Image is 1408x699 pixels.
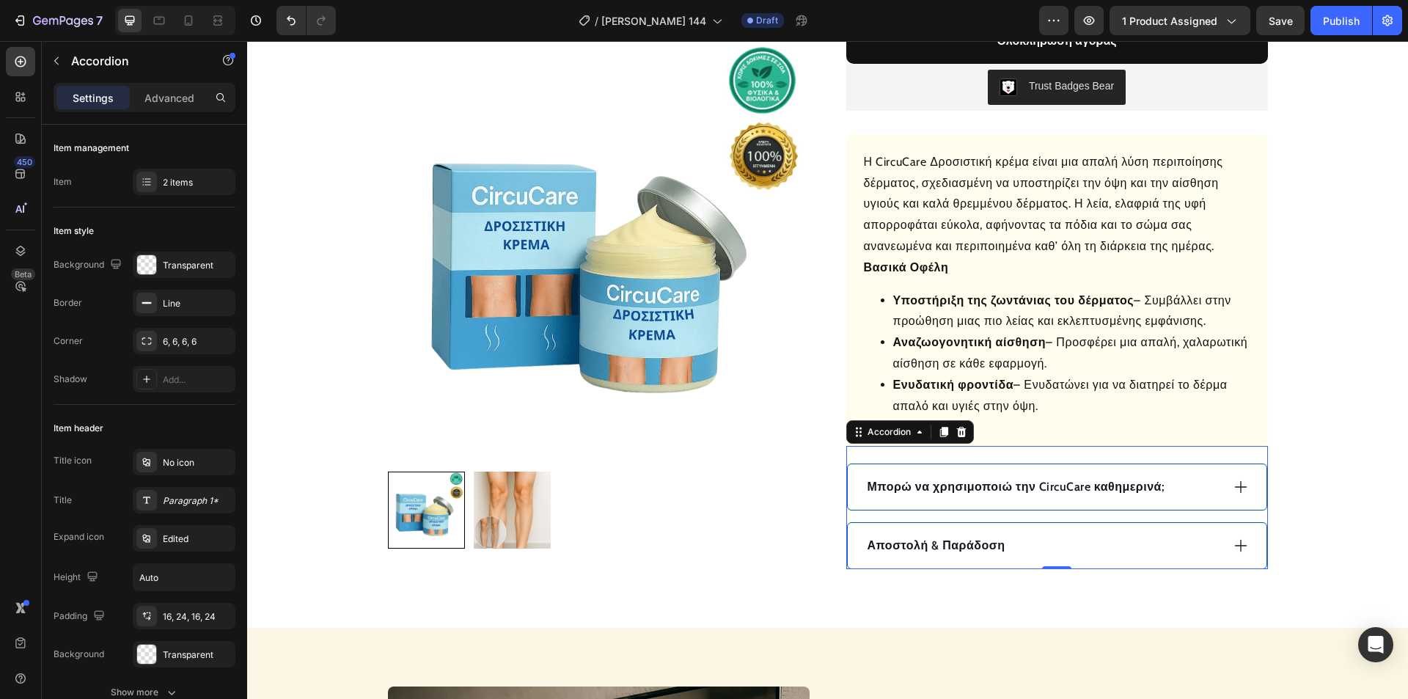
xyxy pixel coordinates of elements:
[620,437,918,455] p: Μπορώ να χρησιμοποιώ την CircuCare καθημερινά;
[276,6,336,35] div: Undo/Redo
[54,334,83,348] div: Corner
[782,37,867,53] div: Trust Badges Bear
[163,494,232,508] div: Paragraph 1*
[741,29,879,64] button: Trust Badges Bear
[618,494,760,516] div: Rich Text Editor. Editing area: main
[247,41,1408,699] iframe: Design area
[617,219,702,233] b: Βασικά Οφέλη
[11,268,35,280] div: Beta
[617,384,667,398] div: Accordion
[618,435,920,457] div: Rich Text Editor. Editing area: main
[646,294,799,308] strong: Αναζωογονητική αίσθηση
[163,456,232,469] div: No icon
[54,175,72,189] div: Item
[54,142,129,155] div: Item management
[646,252,887,266] strong: Υποστήριξη της ζωντάνιας του δέρματος
[620,496,758,513] p: Αποστολή & Παράδοση
[163,176,232,189] div: 2 items
[163,610,232,623] div: 16, 24, 16, 24
[1358,627,1393,662] div: Open Intercom Messenger
[646,334,1003,376] li: – Ενυδατώνει για να διατηρεί το δέρμα απαλό και υγιές στην όψη.
[646,337,767,351] strong: Ενυδατική φροντίδα
[756,14,778,27] span: Draft
[1256,6,1305,35] button: Save
[144,90,194,106] p: Advanced
[163,259,232,272] div: Transparent
[617,114,976,212] p: Η CircuCare Δροσιστική κρέμα είναι μια απαλή λύση περιποίησης δέρματος, σχεδιασμένη να υποστηρίζε...
[163,373,232,387] div: Add...
[133,564,235,590] input: Auto
[14,156,35,168] div: 450
[54,454,92,467] div: Title icon
[1122,13,1217,29] span: 1 product assigned
[601,13,706,29] span: [PERSON_NAME] 144
[1323,13,1360,29] div: Publish
[54,422,103,435] div: Item header
[1110,6,1250,35] button: 1 product assigned
[1310,6,1372,35] button: Publish
[96,12,103,29] p: 7
[54,530,104,544] div: Expand icon
[1269,15,1293,27] span: Save
[163,648,232,662] div: Transparent
[54,255,125,275] div: Background
[163,335,232,348] div: 6, 6, 6, 6
[752,37,770,55] img: CLDR_q6erfwCEAE=.png
[54,648,104,661] div: Background
[54,373,87,386] div: Shadow
[73,90,114,106] p: Settings
[6,6,109,35] button: 7
[595,13,598,29] span: /
[54,568,101,588] div: Height
[163,297,232,310] div: Line
[71,52,196,70] p: Accordion
[54,494,72,507] div: Title
[54,224,94,238] div: Item style
[646,291,1003,334] li: – Προσφέρει μια απαλή, χαλαρωτική αίσθηση σε κάθε εφαρμογή.
[163,533,232,546] div: Edited
[646,249,1003,292] li: – Συμβάλλει στην προώθηση μιας πιο λείας και εκλεπτυσμένης εμφάνισης.
[54,607,108,626] div: Padding
[54,296,82,310] div: Border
